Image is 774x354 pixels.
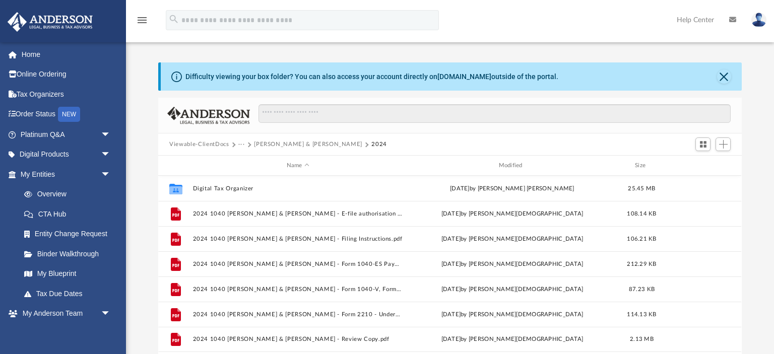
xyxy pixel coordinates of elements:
a: Online Ordering [7,64,126,85]
span: 212.29 KB [627,261,657,267]
a: CTA Hub [14,204,126,224]
i: menu [136,14,148,26]
span: 106.21 KB [627,236,657,242]
span: 87.23 KB [629,287,655,292]
button: [PERSON_NAME] & [PERSON_NAME] [254,140,362,149]
a: Home [7,44,126,64]
span: arrow_drop_down [101,145,121,165]
div: NEW [58,107,80,122]
a: Tax Due Dates [14,284,126,304]
button: Switch to Grid View [695,137,711,152]
div: Difficulty viewing your box folder? You can also access your account directly on outside of the p... [185,72,558,82]
a: Platinum Q&Aarrow_drop_down [7,124,126,145]
div: Modified [407,161,617,170]
span: 114.13 KB [627,312,657,317]
button: Viewable-ClientDocs [169,140,229,149]
a: My Blueprint [14,264,121,284]
span: 2.13 MB [630,336,654,342]
button: 2024 1040 [PERSON_NAME] & [PERSON_NAME] - E-file authorisation - please sign.pdf [193,210,403,217]
img: Anderson Advisors Platinum Portal [5,12,96,32]
a: My Anderson Teamarrow_drop_down [7,304,121,324]
span: arrow_drop_down [101,304,121,324]
div: id [667,161,737,170]
div: id [163,161,188,170]
img: User Pic [751,13,766,27]
button: 2024 1040 [PERSON_NAME] & [PERSON_NAME] - Form 1040-ES Payment Voucher.pdf [193,261,403,267]
a: Entity Change Request [14,224,126,244]
span: arrow_drop_down [101,124,121,145]
div: [DATE] by [PERSON_NAME][DEMOGRAPHIC_DATA] [407,335,617,344]
a: [DOMAIN_NAME] [437,73,491,81]
button: Close [717,69,731,84]
div: [DATE] by [PERSON_NAME][DEMOGRAPHIC_DATA] [407,209,617,219]
div: Name [192,161,403,170]
input: Search files and folders [259,104,731,123]
button: ··· [238,140,245,149]
a: Binder Walkthrough [14,244,126,264]
a: My Entitiesarrow_drop_down [7,164,126,184]
button: Add [716,137,731,152]
span: 108.14 KB [627,211,657,217]
div: Size [622,161,662,170]
a: Tax Organizers [7,84,126,104]
div: [DATE] by [PERSON_NAME][DEMOGRAPHIC_DATA] [407,235,617,244]
button: 2024 1040 [PERSON_NAME] & [PERSON_NAME] - Form 2210 - Underpayment of Estimated tax.pdf [193,311,403,318]
div: [DATE] by [PERSON_NAME][DEMOGRAPHIC_DATA] [407,310,617,319]
i: search [168,14,179,25]
div: [DATE] by [PERSON_NAME][DEMOGRAPHIC_DATA] [407,285,617,294]
button: 2024 1040 [PERSON_NAME] & [PERSON_NAME] - Filing Instructions.pdf [193,236,403,242]
button: Digital Tax Organizer [193,185,403,192]
button: 2024 1040 [PERSON_NAME] & [PERSON_NAME] - Review Copy.pdf [193,336,403,342]
a: Order StatusNEW [7,104,126,125]
span: 25.45 MB [628,186,656,191]
button: 2024 [371,140,387,149]
div: [DATE] by [PERSON_NAME][DEMOGRAPHIC_DATA] [407,260,617,269]
a: Overview [14,184,126,204]
a: menu [136,19,148,26]
span: arrow_drop_down [101,164,121,185]
button: 2024 1040 [PERSON_NAME] & [PERSON_NAME] - Form 1040-V, Form 1040 Payment Voucher.pdf [193,286,403,293]
div: [DATE] by [PERSON_NAME] [PERSON_NAME] [407,184,617,193]
a: Digital Productsarrow_drop_down [7,145,126,165]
